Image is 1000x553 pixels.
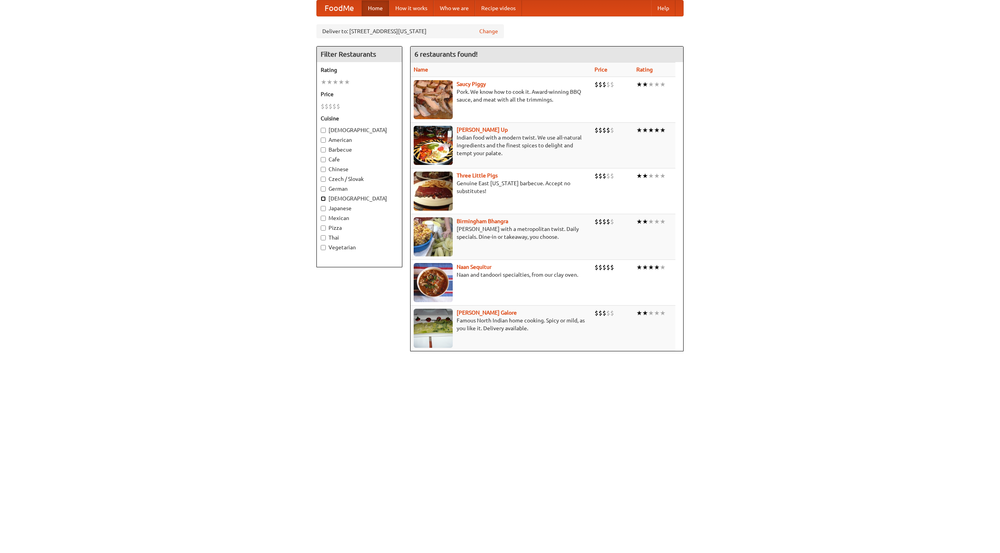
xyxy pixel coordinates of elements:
[660,126,666,134] li: ★
[598,217,602,226] li: $
[414,66,428,73] a: Name
[321,235,326,240] input: Thai
[598,263,602,272] li: $
[479,27,498,35] a: Change
[602,80,606,89] li: $
[321,147,326,152] input: Barbecue
[606,172,610,180] li: $
[610,217,614,226] li: $
[610,263,614,272] li: $
[654,172,660,180] li: ★
[317,0,362,16] a: FoodMe
[457,81,486,87] a: Saucy Piggy
[344,78,350,86] li: ★
[321,245,326,250] input: Vegetarian
[595,172,598,180] li: $
[648,172,654,180] li: ★
[414,271,588,279] p: Naan and tandoori specialties, from our clay oven.
[654,263,660,272] li: ★
[648,80,654,89] li: ★
[321,78,327,86] li: ★
[660,309,666,317] li: ★
[321,175,398,183] label: Czech / Slovak
[321,102,325,111] li: $
[414,225,588,241] p: [PERSON_NAME] with a metropolitan twist. Daily specials. Dine-in or takeaway, you choose.
[321,243,398,251] label: Vegetarian
[475,0,522,16] a: Recipe videos
[321,195,398,202] label: [DEMOGRAPHIC_DATA]
[636,217,642,226] li: ★
[648,309,654,317] li: ★
[636,172,642,180] li: ★
[636,309,642,317] li: ★
[606,263,610,272] li: $
[598,80,602,89] li: $
[642,172,648,180] li: ★
[595,126,598,134] li: $
[434,0,475,16] a: Who we are
[414,317,588,332] p: Famous North Indian home cooking. Spicy or mild, as you like it. Delivery available.
[414,88,588,104] p: Pork. We know how to cook it. Award-winning BBQ sauce, and meat with all the trimmings.
[457,172,498,179] b: Three Little Pigs
[336,102,340,111] li: $
[414,50,478,58] ng-pluralize: 6 restaurants found!
[457,218,508,224] b: Birmingham Bhangra
[648,217,654,226] li: ★
[321,196,326,201] input: [DEMOGRAPHIC_DATA]
[321,157,326,162] input: Cafe
[642,309,648,317] li: ★
[338,78,344,86] li: ★
[598,172,602,180] li: $
[606,80,610,89] li: $
[648,263,654,272] li: ★
[321,206,326,211] input: Japanese
[325,102,329,111] li: $
[329,102,332,111] li: $
[602,172,606,180] li: $
[595,80,598,89] li: $
[602,126,606,134] li: $
[636,66,653,73] a: Rating
[610,172,614,180] li: $
[327,78,332,86] li: ★
[654,309,660,317] li: ★
[610,309,614,317] li: $
[316,24,504,38] div: Deliver to: [STREET_ADDRESS][US_STATE]
[321,128,326,133] input: [DEMOGRAPHIC_DATA]
[317,47,402,62] h4: Filter Restaurants
[414,126,453,165] img: curryup.jpg
[332,102,336,111] li: $
[606,126,610,134] li: $
[602,217,606,226] li: $
[321,136,398,144] label: American
[321,225,326,231] input: Pizza
[654,126,660,134] li: ★
[636,80,642,89] li: ★
[457,310,517,316] a: [PERSON_NAME] Galore
[457,127,508,133] b: [PERSON_NAME] Up
[610,126,614,134] li: $
[321,167,326,172] input: Chinese
[321,126,398,134] label: [DEMOGRAPHIC_DATA]
[321,90,398,98] h5: Price
[414,179,588,195] p: Genuine East [US_STATE] barbecue. Accept no substitutes!
[602,263,606,272] li: $
[636,126,642,134] li: ★
[651,0,675,16] a: Help
[414,217,453,256] img: bhangra.jpg
[321,115,398,122] h5: Cuisine
[606,217,610,226] li: $
[648,126,654,134] li: ★
[389,0,434,16] a: How it works
[642,217,648,226] li: ★
[602,309,606,317] li: $
[457,264,491,270] a: Naan Sequitur
[321,186,326,191] input: German
[660,217,666,226] li: ★
[642,263,648,272] li: ★
[414,263,453,302] img: naansequitur.jpg
[321,146,398,154] label: Barbecue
